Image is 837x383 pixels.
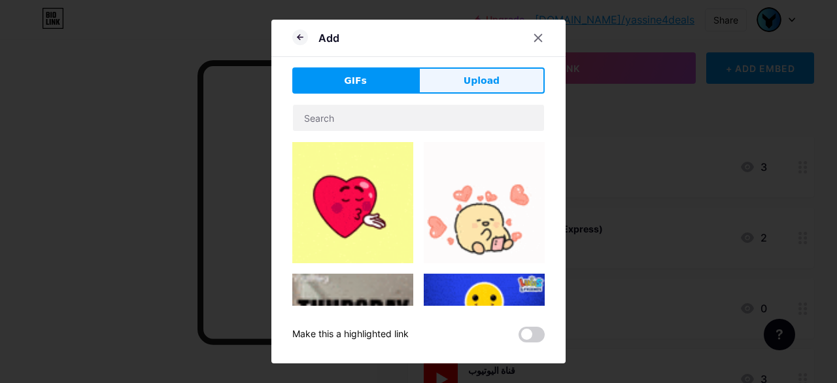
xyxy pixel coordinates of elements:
img: Gihpy [424,142,545,263]
button: GIFs [292,67,418,94]
span: GIFs [344,74,367,88]
button: Upload [418,67,545,94]
img: Gihpy [292,142,413,263]
div: Add [318,30,339,46]
span: Upload [464,74,500,88]
div: Make this a highlighted link [292,327,409,342]
input: Search [293,105,544,131]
